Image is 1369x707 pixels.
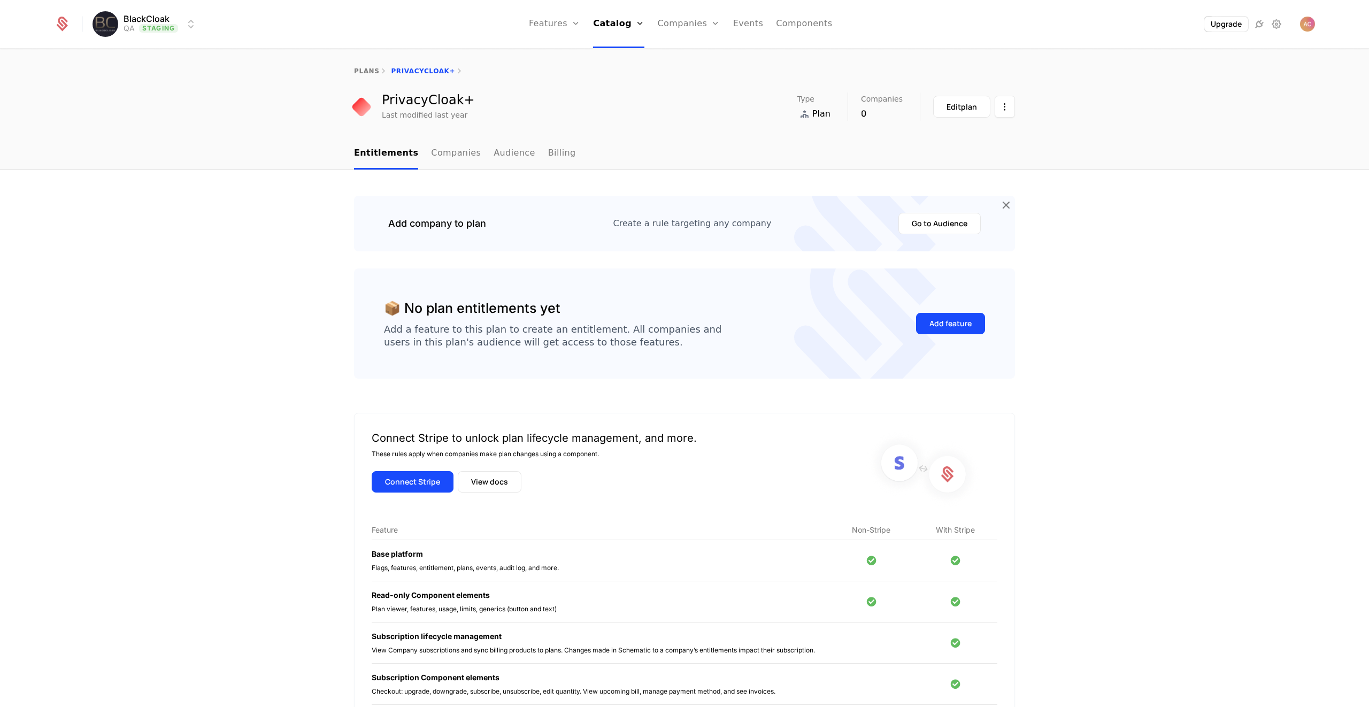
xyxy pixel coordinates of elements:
[372,564,829,572] div: Flags, features, entitlement, plans, events, audit log, and more.
[947,102,977,112] div: Edit plan
[93,11,118,37] img: BlackCloak
[933,96,990,118] button: Editplan
[372,590,829,601] div: Read-only Component elements
[861,95,903,103] span: Companies
[548,138,576,170] a: Billing
[354,138,1015,170] nav: Main
[913,525,997,540] th: With Stripe
[354,67,379,75] a: plans
[372,631,829,642] div: Subscription lifecycle management
[372,687,829,696] div: Checkout: upgrade, downgrade, subscribe, unsubscribe, edit quantity. View upcoming bill, manage p...
[1300,17,1315,32] button: Open user button
[861,107,903,120] div: 0
[898,213,981,234] button: Go to Audience
[384,323,721,349] div: Add a feature to this plan to create an entitlement. All companies and users in this plan's audie...
[1300,17,1315,32] img: Andrei Coman
[372,525,829,540] th: Feature
[372,646,829,655] div: View Company subscriptions and sync billing products to plans. Changes made in Schematic to a com...
[96,12,197,36] button: Select environment
[995,96,1015,118] button: Select action
[139,24,178,33] span: Staging
[866,431,980,508] img: Connect Stripe to Schematic
[829,525,913,540] th: Non-Stripe
[372,471,453,493] button: Connect Stripe
[382,110,467,120] div: Last modified last year
[372,605,829,613] div: Plan viewer, features, usage, limits, generics (button and text)
[372,672,829,683] div: Subscription Component elements
[494,138,535,170] a: Audience
[812,107,830,120] span: Plan
[372,549,829,559] div: Base platform
[458,471,521,493] button: View docs
[354,138,418,170] a: Entitlements
[929,318,972,329] div: Add feature
[372,450,697,458] div: These rules apply when companies make plan changes using a component.
[797,95,814,103] span: Type
[124,14,170,23] span: BlackCloak
[1253,18,1266,30] a: Integrations
[613,217,772,230] div: Create a rule targeting any company
[372,431,697,445] div: Connect Stripe to unlock plan lifecycle management, and more.
[388,216,486,231] div: Add company to plan
[354,138,576,170] ul: Choose Sub Page
[382,94,475,106] div: PrivacyCloak+
[384,298,560,319] div: 📦 No plan entitlements yet
[1204,17,1248,32] button: Upgrade
[916,313,985,334] button: Add feature
[124,23,135,34] div: QA
[1270,18,1283,30] a: Settings
[431,138,481,170] a: Companies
